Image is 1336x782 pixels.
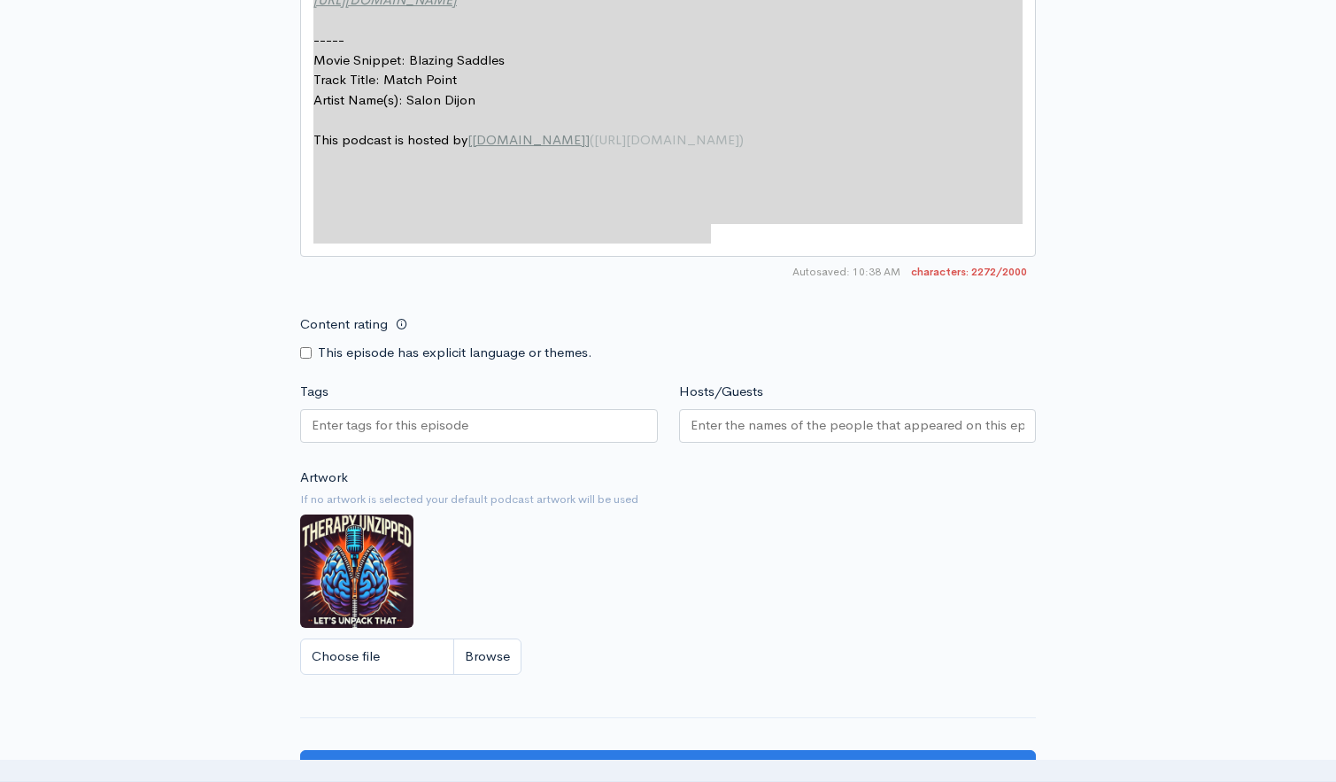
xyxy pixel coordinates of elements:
[313,131,467,148] span: This podcast is hosted by
[691,415,1025,436] input: Enter the names of the people that appeared on this episode
[585,131,590,148] span: ]
[300,491,1036,508] small: If no artwork is selected your default podcast artwork will be used
[313,31,344,48] span: -----
[300,468,348,488] label: Artwork
[313,71,457,88] span: Track Title: Match Point
[792,264,900,280] span: Autosaved: 10:38 AM
[472,131,585,148] span: [DOMAIN_NAME]
[679,382,763,402] label: Hosts/Guests
[739,131,744,148] span: )
[312,415,471,436] input: Enter tags for this episode
[300,306,388,343] label: Content rating
[313,51,505,68] span: Movie Snippet: Blazing Saddles
[911,264,1027,280] span: 2272/2000
[467,131,472,148] span: [
[313,91,475,108] span: Artist Name(s): Salon Dijon
[590,131,594,148] span: (
[300,382,328,402] label: Tags
[594,131,739,148] span: [URL][DOMAIN_NAME]
[318,343,592,363] label: This episode has explicit language or themes.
